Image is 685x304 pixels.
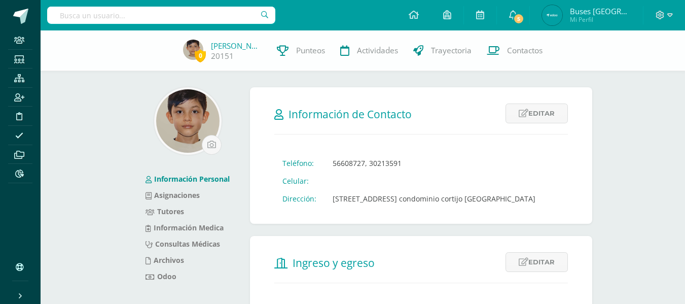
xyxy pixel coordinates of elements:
[325,190,544,208] td: [STREET_ADDRESS] condominio cortijo [GEOGRAPHIC_DATA]
[333,30,406,71] a: Actividades
[293,256,375,270] span: Ingreso y egreso
[274,190,325,208] td: Dirección:
[431,45,472,56] span: Trayectoria
[211,51,234,61] a: 20151
[479,30,550,71] a: Contactos
[542,5,562,25] img: fc6c33b0aa045aa3213aba2fdb094e39.png
[183,40,203,60] img: 3595ce80d7f50589a8ff1e0f81a3ecae.png
[211,41,262,51] a: [PERSON_NAME]
[506,252,568,272] a: Editar
[274,154,325,172] td: Teléfono:
[570,15,631,24] span: Mi Perfil
[146,223,224,232] a: Información Medica
[296,45,325,56] span: Punteos
[146,272,176,281] a: Odoo
[325,154,544,172] td: 56608727, 30213591
[156,89,220,153] img: 981dd8266033751eb8c9bc34bc4f48d0.png
[357,45,398,56] span: Actividades
[146,190,200,200] a: Asignaciones
[195,49,206,62] span: 0
[406,30,479,71] a: Trayectoria
[146,174,230,184] a: Información Personal
[269,30,333,71] a: Punteos
[274,172,325,190] td: Celular:
[47,7,275,24] input: Busca un usuario...
[289,107,412,121] span: Información de Contacto
[507,45,543,56] span: Contactos
[513,13,524,24] span: 5
[506,104,568,123] a: Editar
[146,207,184,216] a: Tutores
[146,255,184,265] a: Archivos
[570,6,631,16] span: Buses [GEOGRAPHIC_DATA]
[146,239,220,249] a: Consultas Médicas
